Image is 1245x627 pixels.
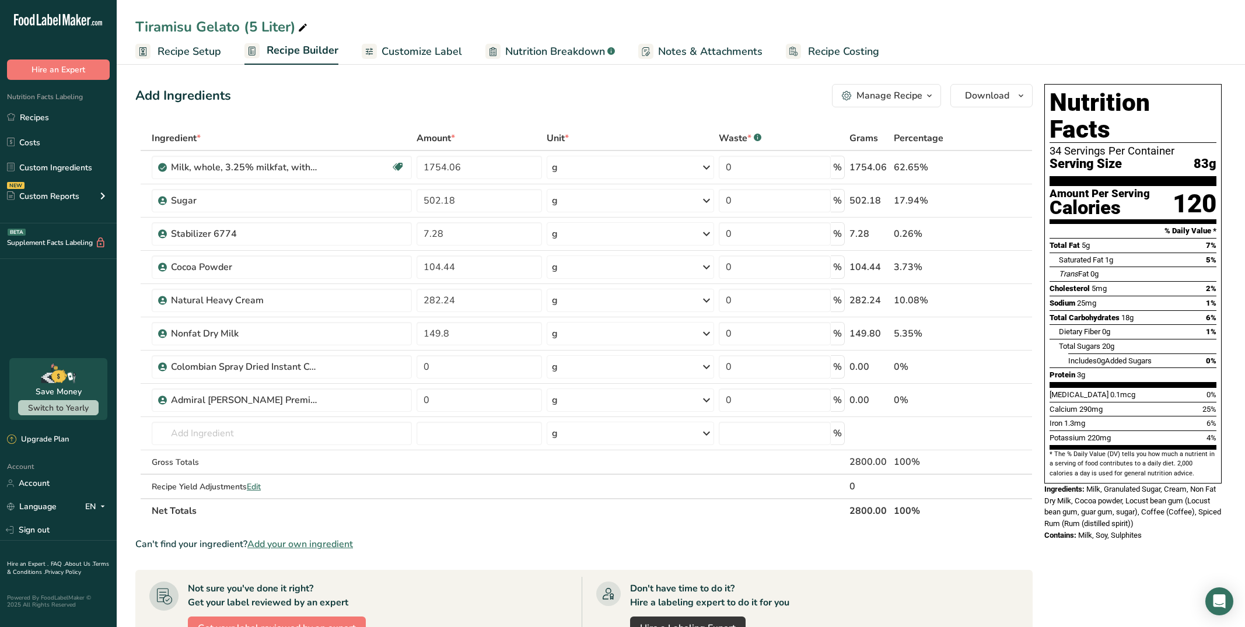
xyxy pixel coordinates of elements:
[658,44,763,59] span: Notes & Attachments
[1050,284,1090,293] span: Cholesterol
[51,560,65,568] a: FAQ .
[244,37,338,65] a: Recipe Builder
[1068,356,1152,365] span: Includes Added Sugars
[1044,485,1085,493] span: Ingredients:
[1050,433,1086,442] span: Potassium
[1082,241,1090,250] span: 5g
[36,386,82,398] div: Save Money
[1050,224,1216,238] section: % Daily Value *
[171,360,317,374] div: Colombian Spray Dried Instant Coffee (Type D1)
[894,393,977,407] div: 0%
[638,38,763,65] a: Notes & Attachments
[894,131,943,145] span: Percentage
[417,131,455,145] span: Amount
[547,131,569,145] span: Unit
[849,194,890,208] div: 502.18
[847,498,892,523] th: 2800.00
[1059,269,1089,278] span: Fat
[832,84,941,107] button: Manage Recipe
[1050,405,1078,414] span: Calcium
[171,194,317,208] div: Sugar
[1064,419,1085,428] span: 1.3mg
[8,229,26,236] div: BETA
[894,194,977,208] div: 17.94%
[1097,356,1105,365] span: 0g
[1050,199,1150,216] div: Calories
[171,327,317,341] div: Nonfat Dry Milk
[152,481,412,493] div: Recipe Yield Adjustments
[950,84,1033,107] button: Download
[1206,390,1216,399] span: 0%
[485,38,615,65] a: Nutrition Breakdown
[965,89,1009,103] span: Download
[1050,89,1216,143] h1: Nutrition Facts
[247,481,261,492] span: Edit
[1087,433,1111,442] span: 220mg
[152,456,412,468] div: Gross Totals
[171,160,317,174] div: Milk, whole, 3.25% milkfat, without added vitamin A and [MEDICAL_DATA]
[135,38,221,65] a: Recipe Setup
[849,227,890,241] div: 7.28
[894,455,977,469] div: 100%
[7,594,110,608] div: Powered By FoodLabelMaker © 2025 All Rights Reserved
[7,560,109,576] a: Terms & Conditions .
[894,160,977,174] div: 62.65%
[891,498,980,523] th: 100%
[849,327,890,341] div: 149.80
[1050,390,1108,399] span: [MEDICAL_DATA]
[171,260,317,274] div: Cocoa Powder
[158,44,221,59] span: Recipe Setup
[552,360,558,374] div: g
[808,44,879,59] span: Recipe Costing
[382,44,462,59] span: Customize Label
[552,227,558,241] div: g
[1206,419,1216,428] span: 6%
[1050,145,1216,157] div: 34 Servings Per Container
[1050,450,1216,478] section: * The % Daily Value (DV) tells you how much a nutrient in a serving of food contributes to a dail...
[1059,269,1078,278] i: Trans
[65,560,93,568] a: About Us .
[1050,157,1122,171] span: Serving Size
[171,393,317,407] div: Admiral [PERSON_NAME] Premium Spiced Rum
[552,260,558,274] div: g
[171,227,317,241] div: Stabilizer 6774
[552,426,558,440] div: g
[894,327,977,341] div: 5.35%
[1110,390,1135,399] span: 0.1mcg
[152,131,201,145] span: Ingredient
[849,293,890,307] div: 282.24
[135,16,310,37] div: Tiramisu Gelato (5 Liter)
[1206,241,1216,250] span: 7%
[1206,255,1216,264] span: 5%
[552,327,558,341] div: g
[7,434,69,446] div: Upgrade Plan
[1059,255,1103,264] span: Saturated Fat
[1206,327,1216,336] span: 1%
[1050,188,1150,199] div: Amount Per Serving
[1050,299,1075,307] span: Sodium
[894,260,977,274] div: 3.73%
[1044,531,1076,540] span: Contains:
[505,44,605,59] span: Nutrition Breakdown
[7,182,25,189] div: NEW
[1078,531,1142,540] span: Milk, Soy, Sulphites
[894,360,977,374] div: 0%
[247,537,353,551] span: Add your own ingredient
[1092,284,1107,293] span: 5mg
[188,582,348,610] div: Not sure you've done it right? Get your label reviewed by an expert
[1090,269,1099,278] span: 0g
[1206,356,1216,365] span: 0%
[1206,299,1216,307] span: 1%
[1059,327,1100,336] span: Dietary Fiber
[267,43,338,58] span: Recipe Builder
[1102,342,1114,351] span: 20g
[856,89,922,103] div: Manage Recipe
[1102,327,1110,336] span: 0g
[362,38,462,65] a: Customize Label
[1205,587,1233,615] div: Open Intercom Messenger
[1206,433,1216,442] span: 4%
[7,560,48,568] a: Hire an Expert .
[552,194,558,208] div: g
[135,537,1033,551] div: Can't find your ingredient?
[1077,299,1096,307] span: 25mg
